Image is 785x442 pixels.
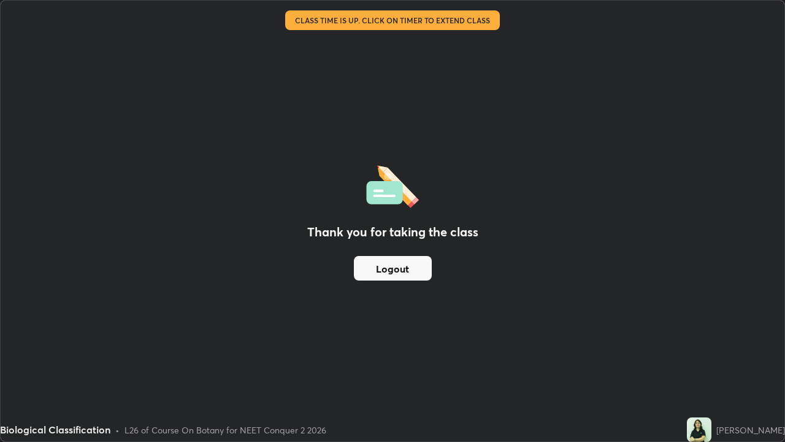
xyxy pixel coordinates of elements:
h2: Thank you for taking the class [307,223,478,241]
div: [PERSON_NAME] [716,424,785,436]
div: L26 of Course On Botany for NEET Conquer 2 2026 [124,424,326,436]
button: Logout [354,256,432,281]
img: b717d25577f447d5b7b8baad72da35ae.jpg [687,417,711,442]
img: offlineFeedback.1438e8b3.svg [366,161,419,208]
div: • [115,424,120,436]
